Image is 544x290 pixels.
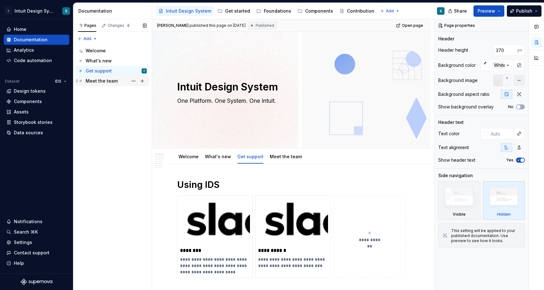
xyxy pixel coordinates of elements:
span: Share [454,8,467,14]
a: Home [4,24,69,34]
a: Get started [215,6,252,16]
p: px [518,48,522,53]
a: Get supportS [76,66,149,76]
div: Hidden [483,181,525,220]
div: Contact support [14,250,49,256]
span: [PERSON_NAME] [157,23,189,28]
div: Visible [438,181,480,220]
a: Welcome [178,154,199,159]
span: Preview [478,8,495,14]
div: Side navigation [438,172,473,179]
a: Analytics [4,45,69,55]
div: S [143,68,145,74]
div: This setting will be applied to your published documentation. Use preview to see how it looks. [451,228,521,243]
div: Help [14,260,24,266]
a: Code automation [4,55,69,66]
div: Search ⌘K [14,229,38,235]
div: Pages [78,23,96,28]
div: White [492,62,507,69]
div: Welcome [176,150,201,163]
div: Get started [225,8,250,14]
a: Meet the team [76,76,149,86]
div: Components [14,98,42,105]
div: Design tokens [14,88,46,94]
div: Intuit Design System [14,8,55,14]
div: published this page on [DATE] [190,23,246,28]
button: Add [76,34,99,43]
div: I [4,7,12,15]
button: IIntuit Design SystemS [1,4,72,18]
button: Search ⌘K [4,227,69,237]
div: Meet the team [267,150,304,163]
a: Data sources [4,128,69,138]
div: Background image [438,77,478,84]
a: Assets [4,107,69,117]
img: slack_logo_240_vogue.png [258,198,328,245]
a: Contribution [337,6,377,16]
div: Show background overlay [438,104,494,110]
div: Home [14,26,26,32]
a: Meet the team [270,154,302,159]
label: No [508,104,513,109]
div: Get support [86,68,112,74]
div: Background color [438,62,476,68]
textarea: One Platform. One System. One Intuit. [176,96,405,106]
div: Background aspect ratio [438,91,490,97]
a: Documentation [4,35,69,45]
a: Components [295,6,336,16]
div: Data sources [14,130,43,136]
textarea: Intuit Design System [176,79,405,95]
div: Notifications [14,218,42,225]
div: Intuit Design System [166,8,211,14]
input: Auto [493,44,518,56]
div: Show header text [438,157,475,163]
div: S [65,9,67,14]
button: Preview [473,5,504,17]
a: Foundations [254,6,294,16]
button: Help [4,258,69,268]
div: What's new [202,150,234,163]
div: Documentation [78,8,149,14]
div: Text alignment [438,144,469,151]
img: slack_logo_240_vogue.png [180,198,250,245]
a: Settings [4,237,69,247]
button: Contact support [4,248,69,258]
div: Components [305,8,333,14]
div: Assets [14,109,29,115]
span: Add [386,9,394,14]
div: Page tree [76,46,149,86]
div: Code automation [14,57,52,64]
div: Page tree [156,5,377,17]
span: 4 [126,23,131,28]
h1: Using IDS [177,179,406,190]
div: Get support [235,150,266,163]
input: Auto [488,128,514,139]
a: Storybook stories [4,117,69,127]
div: Header height [438,47,468,53]
div: Dataset [5,79,20,84]
div: Settings [14,239,32,246]
label: Yes [506,158,513,163]
button: Add [378,7,402,15]
div: Storybook stories [14,119,53,125]
div: Changes [108,23,131,28]
div: Welcome [86,48,106,54]
svg: Supernova Logo [21,279,52,285]
div: Documentation [14,37,48,43]
div: Contribution [347,8,374,14]
a: Get support [237,154,263,159]
a: Open page [394,21,426,30]
span: Published [256,23,274,28]
a: What's new [76,56,149,66]
a: Design tokens [4,86,69,96]
span: IDS [55,79,61,84]
a: What's new [205,154,231,159]
div: Hidden [497,212,511,217]
div: Foundations [264,8,291,14]
span: Add [83,36,91,41]
button: IDS [52,77,69,86]
button: Notifications [4,217,69,227]
span: Open page [402,23,423,28]
a: Components [4,96,69,107]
